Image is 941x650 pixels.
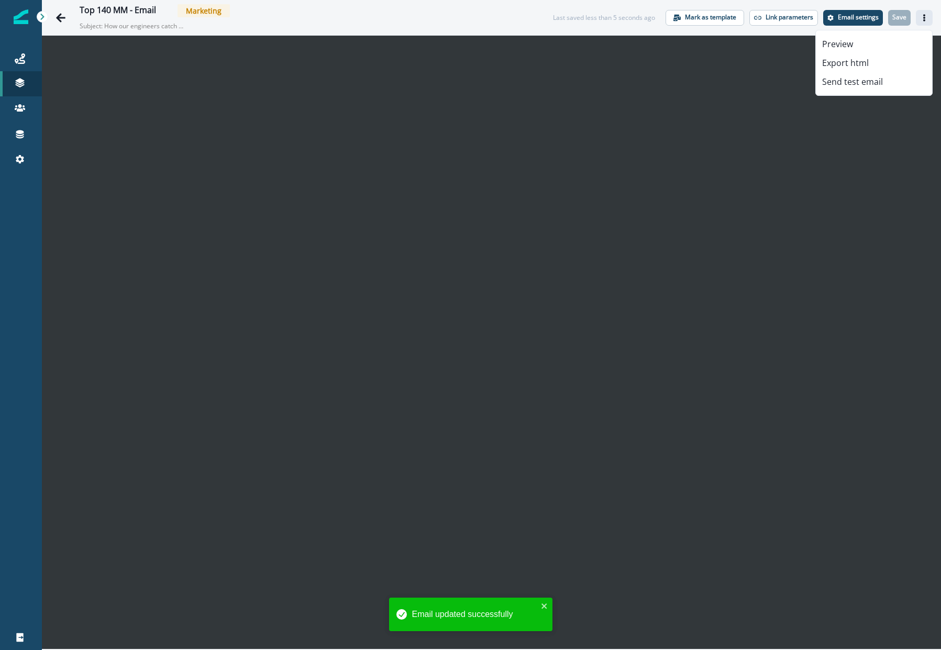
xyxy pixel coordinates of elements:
[766,14,813,21] p: Link parameters
[14,9,28,24] img: Inflection
[823,10,883,26] button: Settings
[685,14,736,21] p: Mark as template
[666,10,744,26] button: Mark as template
[916,10,933,26] button: Actions
[838,14,879,21] p: Email settings
[816,53,932,72] button: Export html
[816,72,932,91] button: Send test email
[749,10,818,26] button: Link parameters
[412,608,538,621] div: Email updated successfully
[80,5,156,17] div: Top 140 MM - Email
[80,17,184,31] p: Subject: How our engineers catch issues before users do
[541,602,548,610] button: close
[892,14,906,21] p: Save
[816,35,932,53] button: Preview
[888,10,911,26] button: Save
[553,13,655,23] div: Last saved less than 5 seconds ago
[50,7,71,28] button: Go back
[178,4,230,17] span: Marketing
